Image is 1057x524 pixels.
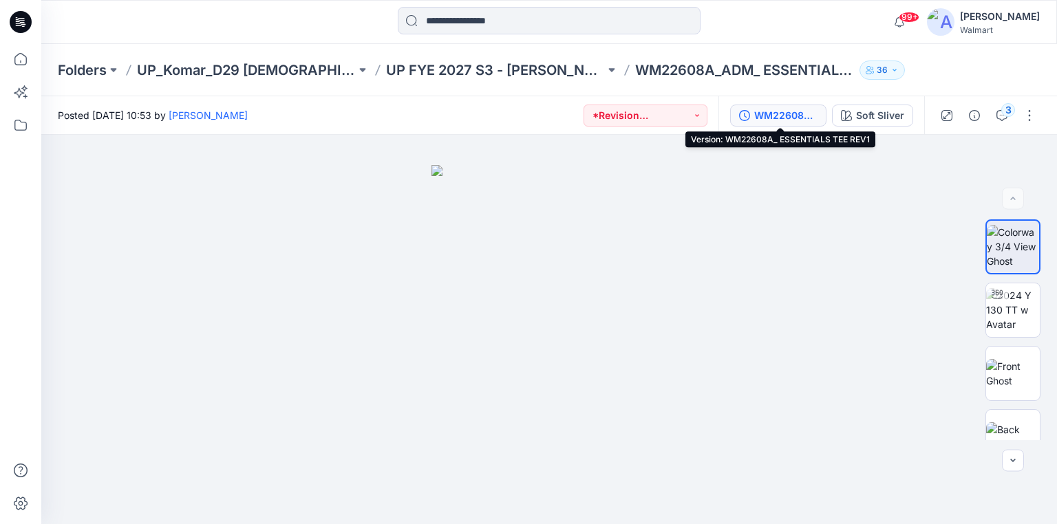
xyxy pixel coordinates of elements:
div: [PERSON_NAME] [960,8,1040,25]
button: 36 [860,61,905,80]
a: UP_Komar_D29 [DEMOGRAPHIC_DATA] Sleep [137,61,356,80]
img: 2024 Y 130 TT w Avatar [986,288,1040,331]
p: 36 [877,63,888,78]
p: WM22608A_ADM_ ESSENTIALS TEE [635,61,854,80]
a: [PERSON_NAME] [169,109,248,121]
img: Back Ghost [986,422,1040,451]
button: WM22608A_ ESSENTIALS TEE REV1 [730,105,826,127]
div: Walmart [960,25,1040,35]
button: 3 [991,105,1013,127]
div: Soft Sliver [856,108,904,123]
img: Colorway 3/4 View Ghost [987,225,1039,268]
div: WM22608A_ ESSENTIALS TEE REV1 [754,108,818,123]
span: Posted [DATE] 10:53 by [58,108,248,122]
button: Details [963,105,985,127]
img: Front Ghost [986,359,1040,388]
img: avatar [927,8,954,36]
img: eyJhbGciOiJIUzI1NiIsImtpZCI6IjAiLCJzbHQiOiJzZXMiLCJ0eXAiOiJKV1QifQ.eyJkYXRhIjp7InR5cGUiOiJzdG9yYW... [431,165,667,524]
button: Soft Sliver [832,105,913,127]
a: Folders [58,61,107,80]
span: 99+ [899,12,919,23]
a: UP FYE 2027 S3 - [PERSON_NAME] D29 [DEMOGRAPHIC_DATA] Sleepwear [386,61,605,80]
div: 3 [1001,103,1015,117]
